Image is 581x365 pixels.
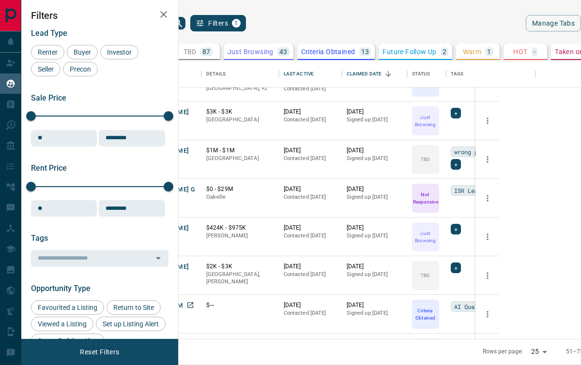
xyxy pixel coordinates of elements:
[480,114,495,128] button: more
[284,60,314,88] div: Last Active
[483,348,523,356] p: Rows per page:
[413,307,438,321] p: Criteria Obtained
[480,307,495,321] button: more
[347,116,402,124] p: Signed up [DATE]
[451,60,464,88] div: Tags
[451,159,461,170] div: +
[454,263,458,273] span: +
[31,45,64,59] div: Renter
[347,271,402,278] p: Signed up [DATE]
[100,45,138,59] div: Investor
[284,85,337,93] p: Contacted [DATE]
[206,301,274,309] p: $---
[526,15,581,31] button: Manage Tabs
[206,271,274,286] p: [GEOGRAPHIC_DATA], [PERSON_NAME]
[454,302,496,311] span: AI Qualified
[206,263,274,271] p: $2K - $3K
[183,48,197,55] p: TBD
[361,48,369,55] p: 13
[454,186,482,195] span: ISR Lead
[70,48,94,56] span: Buyer
[233,20,240,27] span: 1
[201,60,279,88] div: Details
[413,230,438,244] p: Just Browsing
[480,268,495,283] button: more
[412,60,430,88] div: Status
[34,65,57,73] span: Seller
[487,48,491,55] p: 1
[31,93,66,102] span: Sale Price
[284,185,337,193] p: [DATE]
[279,48,288,55] p: 43
[347,146,402,155] p: [DATE]
[454,108,458,118] span: +
[347,309,402,317] p: Signed up [DATE]
[347,224,402,232] p: [DATE]
[347,232,402,240] p: Signed up [DATE]
[99,320,162,328] span: Set up Listing Alert
[407,60,446,88] div: Status
[34,320,90,328] span: Viewed a Listing
[31,234,48,243] span: Tags
[421,156,430,163] p: TBD
[74,344,125,360] button: Reset Filters
[279,60,342,88] div: Last Active
[31,300,104,315] div: Favourited a Listing
[451,108,461,118] div: +
[454,160,458,169] span: +
[190,15,246,31] button: Filters1
[480,152,495,167] button: more
[451,263,461,273] div: +
[31,317,93,331] div: Viewed a Listing
[284,232,337,240] p: Contacted [DATE]
[347,185,402,193] p: [DATE]
[96,317,166,331] div: Set up Listing Alert
[347,263,402,271] p: [DATE]
[284,301,337,309] p: [DATE]
[67,45,98,59] div: Buyer
[31,10,168,21] h2: Filters
[228,48,274,55] p: Just Browsing
[347,155,402,162] p: Signed up [DATE]
[342,60,407,88] div: Claimed Date
[34,304,101,311] span: Favourited a Listing
[31,334,105,348] div: Set up Building Alert
[206,116,274,124] p: [GEOGRAPHIC_DATA]
[284,193,337,201] p: Contacted [DATE]
[31,62,61,76] div: Seller
[446,60,535,88] div: Tags
[347,193,402,201] p: Signed up [DATE]
[480,230,495,244] button: more
[31,284,91,293] span: Opportunity Type
[206,224,274,232] p: $424K - $975K
[527,345,550,359] div: 25
[534,48,535,55] p: -
[206,60,226,88] div: Details
[284,146,337,155] p: [DATE]
[206,155,274,162] p: [GEOGRAPHIC_DATA]
[206,185,274,193] p: $0 - $29M
[284,108,337,116] p: [DATE]
[413,114,438,128] p: Just Browsing
[31,29,67,38] span: Lead Type
[284,224,337,232] p: [DATE]
[413,191,438,205] p: Not Responsive
[284,271,337,278] p: Contacted [DATE]
[63,62,98,76] div: Precon
[110,304,157,311] span: Return to Site
[347,60,382,88] div: Claimed Date
[206,232,274,240] p: [PERSON_NAME]
[480,191,495,205] button: more
[284,155,337,162] p: Contacted [DATE]
[184,299,197,311] a: Open in New Tab
[134,60,201,88] div: Name
[347,301,402,309] p: [DATE]
[513,48,527,55] p: HOT
[382,48,436,55] p: Future Follow Up
[301,48,355,55] p: Criteria Obtained
[104,48,135,56] span: Investor
[443,48,446,55] p: 2
[31,163,67,173] span: Rent Price
[34,337,101,345] span: Set up Building Alert
[454,147,516,157] span: wrong phone number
